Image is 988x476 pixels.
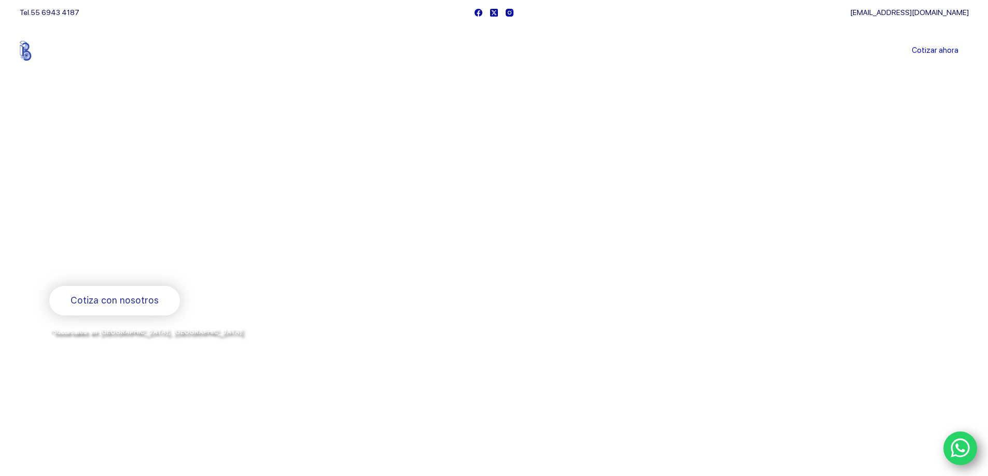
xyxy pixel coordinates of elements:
[475,9,482,17] a: Facebook
[49,339,300,348] span: y envíos a todo [GEOGRAPHIC_DATA] por la paquetería de su preferencia
[49,154,182,167] span: Bienvenido a Balerytodo®
[71,293,159,308] span: Cotiza con nosotros
[20,8,79,17] span: Tel.
[850,8,969,17] a: [EMAIL_ADDRESS][DOMAIN_NAME]
[506,9,513,17] a: Instagram
[31,8,79,17] a: 55 6943 4187
[901,40,969,61] a: Cotizar ahora
[372,25,616,77] nav: Menu Principal
[943,431,978,466] a: WhatsApp
[49,286,180,315] a: Cotiza con nosotros
[49,259,254,272] span: Rodamientos y refacciones industriales
[20,41,85,61] img: Balerytodo
[49,177,424,248] span: Somos los doctores de la industria
[490,9,498,17] a: X (Twitter)
[49,328,242,336] span: *Sucursales en [GEOGRAPHIC_DATA], [GEOGRAPHIC_DATA]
